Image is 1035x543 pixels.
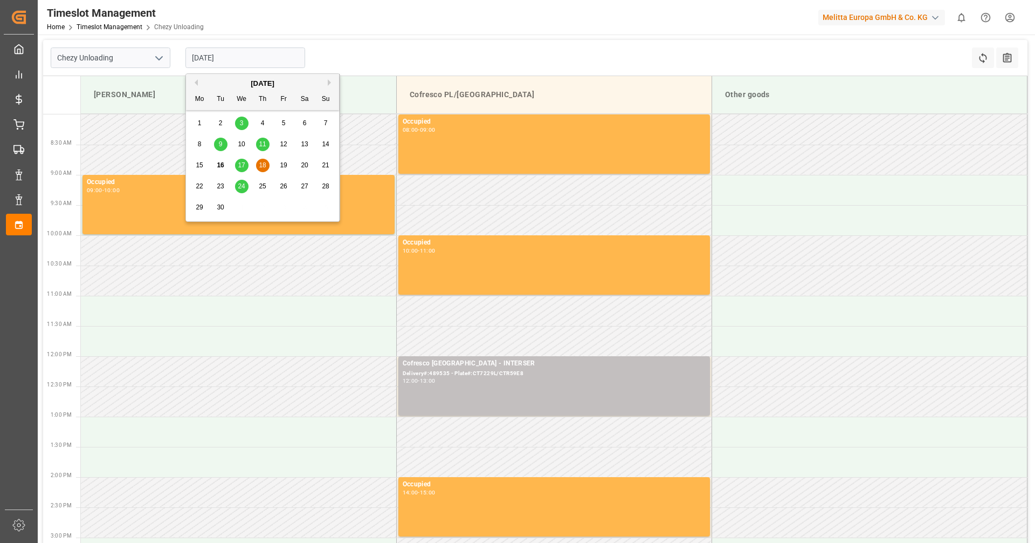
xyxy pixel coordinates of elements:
[403,358,706,369] div: Cofresco [GEOGRAPHIC_DATA] - INTERSER
[214,159,227,172] div: Choose Tuesday, September 16th, 2025
[282,119,286,127] span: 5
[403,248,418,253] div: 10:00
[51,47,170,68] input: Type to search/select
[322,161,329,169] span: 21
[301,161,308,169] span: 20
[420,127,436,132] div: 09:00
[51,442,72,448] span: 1:30 PM
[974,5,998,30] button: Help Center
[303,119,307,127] span: 6
[47,321,72,327] span: 11:30 AM
[298,159,312,172] div: Choose Saturday, September 20th, 2025
[403,237,706,248] div: Occupied
[51,412,72,418] span: 1:00 PM
[280,161,287,169] span: 19
[235,93,249,106] div: We
[418,127,419,132] div: -
[277,117,291,130] div: Choose Friday, September 5th, 2025
[301,182,308,190] span: 27
[322,182,329,190] span: 28
[403,117,706,127] div: Occupied
[47,261,72,267] span: 10:30 AM
[150,50,167,66] button: open menu
[238,182,245,190] span: 24
[301,140,308,148] span: 13
[259,161,266,169] span: 18
[214,138,227,151] div: Choose Tuesday, September 9th, 2025
[51,170,72,176] span: 9:00 AM
[214,201,227,214] div: Choose Tuesday, September 30th, 2025
[259,140,266,148] span: 11
[949,5,974,30] button: show 0 new notifications
[87,177,390,188] div: Occupied
[277,159,291,172] div: Choose Friday, September 19th, 2025
[259,182,266,190] span: 25
[104,188,120,193] div: 10:00
[322,140,329,148] span: 14
[319,159,333,172] div: Choose Sunday, September 21st, 2025
[214,93,227,106] div: Tu
[256,159,270,172] div: Choose Thursday, September 18th, 2025
[219,140,223,148] span: 9
[277,93,291,106] div: Fr
[403,490,418,495] div: 14:00
[193,93,206,106] div: Mo
[420,490,436,495] div: 15:00
[235,117,249,130] div: Choose Wednesday, September 3rd, 2025
[198,119,202,127] span: 1
[256,93,270,106] div: Th
[277,138,291,151] div: Choose Friday, September 12th, 2025
[324,119,328,127] span: 7
[47,5,204,21] div: Timeslot Management
[298,138,312,151] div: Choose Saturday, September 13th, 2025
[89,85,388,105] div: [PERSON_NAME]
[47,23,65,31] a: Home
[193,159,206,172] div: Choose Monday, September 15th, 2025
[818,7,949,28] button: Melitta Europa GmbH & Co. KG
[256,180,270,193] div: Choose Thursday, September 25th, 2025
[51,472,72,478] span: 2:00 PM
[217,203,224,211] span: 30
[235,138,249,151] div: Choose Wednesday, September 10th, 2025
[47,382,72,388] span: 12:30 PM
[214,117,227,130] div: Choose Tuesday, September 2nd, 2025
[217,182,224,190] span: 23
[319,117,333,130] div: Choose Sunday, September 7th, 2025
[87,188,102,193] div: 09:00
[193,138,206,151] div: Choose Monday, September 8th, 2025
[193,201,206,214] div: Choose Monday, September 29th, 2025
[328,79,334,86] button: Next Month
[420,378,436,383] div: 13:00
[235,180,249,193] div: Choose Wednesday, September 24th, 2025
[256,117,270,130] div: Choose Thursday, September 4th, 2025
[418,248,419,253] div: -
[405,85,703,105] div: Cofresco PL/[GEOGRAPHIC_DATA]
[235,159,249,172] div: Choose Wednesday, September 17th, 2025
[193,180,206,193] div: Choose Monday, September 22nd, 2025
[418,490,419,495] div: -
[214,180,227,193] div: Choose Tuesday, September 23rd, 2025
[186,78,339,89] div: [DATE]
[51,200,72,206] span: 9:30 AM
[196,203,203,211] span: 29
[298,93,312,106] div: Sa
[217,161,224,169] span: 16
[280,182,287,190] span: 26
[418,378,419,383] div: -
[47,291,72,297] span: 11:00 AM
[403,479,706,490] div: Occupied
[196,161,203,169] span: 15
[319,180,333,193] div: Choose Sunday, September 28th, 2025
[47,351,72,357] span: 12:00 PM
[77,23,142,31] a: Timeslot Management
[238,161,245,169] span: 17
[403,369,706,378] div: Delivery#:489535 - Plate#:CT7229L/CTR59E8
[277,180,291,193] div: Choose Friday, September 26th, 2025
[47,230,72,236] span: 10:00 AM
[240,119,244,127] span: 3
[721,85,1018,105] div: Other goods
[191,79,198,86] button: Previous Month
[219,119,223,127] span: 2
[51,140,72,146] span: 8:30 AM
[185,47,305,68] input: DD-MM-YYYY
